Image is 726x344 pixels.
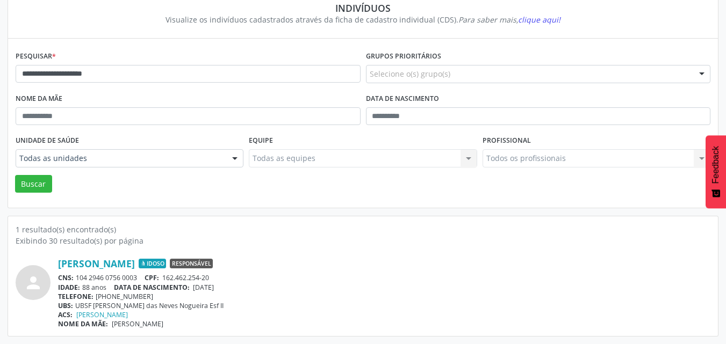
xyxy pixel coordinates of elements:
span: 162.462.254-20 [162,273,209,282]
button: Feedback - Mostrar pesquisa [706,135,726,208]
i: person [24,273,43,292]
span: [PERSON_NAME] [112,319,163,328]
div: Indivíduos [23,2,703,14]
span: CPF: [145,273,159,282]
span: NOME DA MÃE: [58,319,108,328]
span: Todas as unidades [19,153,221,164]
div: 1 resultado(s) encontrado(s) [16,224,710,235]
label: Equipe [249,133,273,149]
label: Grupos prioritários [366,48,441,65]
span: Feedback [711,146,721,184]
a: [PERSON_NAME] [58,258,135,269]
label: Unidade de saúde [16,133,79,149]
div: UBSF [PERSON_NAME] das Neves Nogueira Esf II [58,301,710,310]
span: TELEFONE: [58,292,94,301]
span: Idoso [139,259,166,268]
span: clique aqui! [518,14,560,25]
span: DATA DE NASCIMENTO: [114,283,190,292]
label: Nome da mãe [16,91,62,107]
div: 104 2946 0756 0003 [58,273,710,282]
button: Buscar [15,175,52,193]
div: [PHONE_NUMBER] [58,292,710,301]
label: Data de nascimento [366,91,439,107]
span: Responsável [170,259,213,268]
span: [DATE] [193,283,214,292]
div: Exibindo 30 resultado(s) por página [16,235,710,246]
div: 88 anos [58,283,710,292]
i: Para saber mais, [458,14,560,25]
div: Visualize os indivíduos cadastrados através da ficha de cadastro individual (CDS). [23,14,703,25]
label: Pesquisar [16,48,56,65]
span: IDADE: [58,283,80,292]
span: Selecione o(s) grupo(s) [370,68,450,79]
span: ACS: [58,310,73,319]
span: CNS: [58,273,74,282]
label: Profissional [483,133,531,149]
a: [PERSON_NAME] [76,310,128,319]
span: UBS: [58,301,73,310]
